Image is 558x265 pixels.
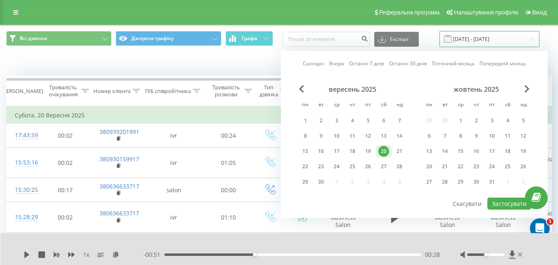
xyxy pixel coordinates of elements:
abbr: вівторок [315,99,327,112]
span: Налаштування профілю [454,9,518,16]
div: пт 26 вер 2025 р. [360,160,376,173]
div: 21 [439,161,450,172]
div: сб 4 жовт 2025 р. [500,115,515,127]
div: 15:53:16 [15,155,31,171]
div: 13 [378,131,389,141]
div: вт 28 жовт 2025 р. [437,176,453,188]
a: Останні 30 днів [389,60,427,67]
div: 28 [439,177,450,187]
span: 1 x [83,251,89,259]
div: сб 18 жовт 2025 р. [500,145,515,158]
div: ср 24 вер 2025 р. [329,160,344,173]
div: нд 5 жовт 2025 р. [515,115,531,127]
div: 11 [502,131,513,141]
abbr: неділя [517,99,530,112]
span: Previous Month [299,85,304,93]
div: сб 6 вер 2025 р. [376,115,392,127]
td: 01:10 [203,202,254,233]
div: нд 12 жовт 2025 р. [515,130,531,142]
div: 8 [455,131,466,141]
abbr: понеділок [423,99,435,112]
div: 6 [378,115,389,126]
div: чт 25 вер 2025 р. [344,160,360,173]
div: 19 [518,146,529,157]
div: [PERSON_NAME] [1,88,43,95]
div: пт 3 жовт 2025 р. [484,115,500,127]
div: пт 19 вер 2025 р. [360,145,376,158]
span: 1 [547,218,553,225]
div: ср 29 жовт 2025 р. [453,176,468,188]
div: ср 17 вер 2025 р. [329,145,344,158]
a: Останні 7 днів [349,60,384,67]
div: Номер клієнта [93,88,131,95]
div: нд 19 жовт 2025 р. [515,145,531,158]
div: 3 [487,115,497,126]
td: Google My Business Salon [420,232,475,263]
button: Скасувати [448,198,486,210]
div: 19 [363,146,373,157]
div: 29 [455,177,466,187]
div: вт 16 вер 2025 р. [313,145,329,158]
div: сб 11 жовт 2025 р. [500,130,515,142]
div: Accessibility label [253,253,256,256]
span: - 00:51 [143,251,164,259]
a: Попередній місяць [480,60,526,67]
a: Поточний місяць [432,60,475,67]
div: ср 10 вер 2025 р. [329,130,344,142]
div: 16 [471,146,482,157]
div: 23 [471,161,482,172]
div: 2 [316,115,326,126]
div: чт 11 вер 2025 р. [344,130,360,142]
div: 15:28:29 [15,209,31,225]
div: нд 21 вер 2025 р. [392,145,407,158]
abbr: середа [454,99,467,112]
div: 27 [378,161,389,172]
div: 22 [455,161,466,172]
div: вт 7 жовт 2025 р. [437,130,453,142]
div: нд 7 вер 2025 р. [392,115,407,127]
abbr: четвер [470,99,482,112]
div: 9 [316,131,326,141]
div: 18 [502,146,513,157]
div: пт 12 вер 2025 р. [360,130,376,142]
td: 01:05 [203,148,254,178]
div: сб 13 вер 2025 р. [376,130,392,142]
div: 4 [502,115,513,126]
button: Застосувати [487,198,531,210]
div: 12 [518,131,529,141]
span: 00:28 [425,251,440,259]
div: 14 [439,146,450,157]
abbr: четвер [346,99,359,112]
div: 30 [471,177,482,187]
td: 00:02 [40,148,91,178]
div: пн 15 вер 2025 р. [297,145,313,158]
iframe: Intercom live chat [530,218,550,238]
div: 31 [487,177,497,187]
td: Google My Business Salon [475,232,531,263]
div: ср 15 жовт 2025 р. [453,145,468,158]
td: 00:02 [40,232,91,263]
div: 5 [363,115,373,126]
div: 14 [394,131,405,141]
div: вт 21 жовт 2025 р. [437,160,453,173]
div: пт 10 жовт 2025 р. [484,130,500,142]
a: Сьогодні [303,60,324,67]
div: пн 13 жовт 2025 р. [421,145,437,158]
div: Тип дзвінка [259,84,278,98]
div: пт 24 жовт 2025 р. [484,160,500,173]
div: чт 4 вер 2025 р. [344,115,360,127]
div: 22 [300,161,311,172]
div: чт 18 вер 2025 р. [344,145,360,158]
abbr: середа [330,99,343,112]
button: Експорт [374,32,419,47]
div: 11 [347,131,358,141]
a: 380939201991 [100,128,139,136]
div: 10 [487,131,497,141]
button: Всі дзвінки [6,31,112,46]
div: сб 25 жовт 2025 р. [500,160,515,173]
span: Вихід [532,9,547,16]
input: Пошук за номером [283,32,370,47]
div: 17 [487,146,497,157]
div: 10 [331,131,342,141]
span: Графік [242,36,258,41]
